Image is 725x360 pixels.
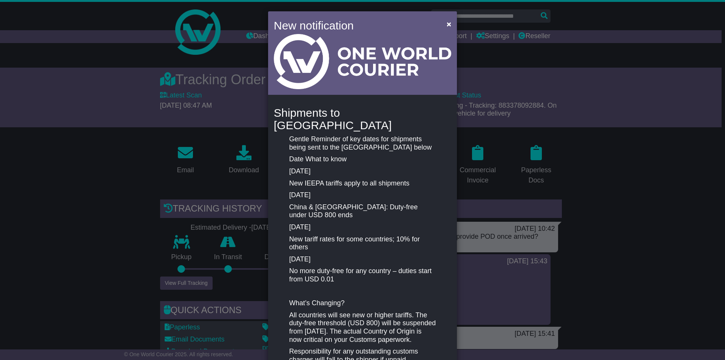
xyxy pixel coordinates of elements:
p: [DATE] [289,191,436,199]
p: Gentle Reminder of key dates for shipments being sent to the [GEOGRAPHIC_DATA] below [289,135,436,151]
h4: New notification [274,17,436,34]
p: Date What to know [289,155,436,164]
p: [DATE] [289,167,436,176]
p: All countries will see new or higher tariffs. The duty-free threshold (USD 800) will be suspended... [289,311,436,344]
p: [DATE] [289,255,436,264]
p: China & [GEOGRAPHIC_DATA]: Duty-free under USD 800 ends [289,203,436,219]
img: Light [274,34,451,89]
p: New tariff rates for some countries; 10% for others [289,235,436,252]
p: [DATE] [289,223,436,232]
span: × [447,20,451,28]
p: What’s Changing? [289,299,436,307]
h4: Shipments to [GEOGRAPHIC_DATA] [274,107,451,131]
button: Close [443,16,455,32]
p: No more duty-free for any country – duties start from USD 0.01 [289,267,436,283]
p: New IEEPA tariffs apply to all shipments [289,179,436,188]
